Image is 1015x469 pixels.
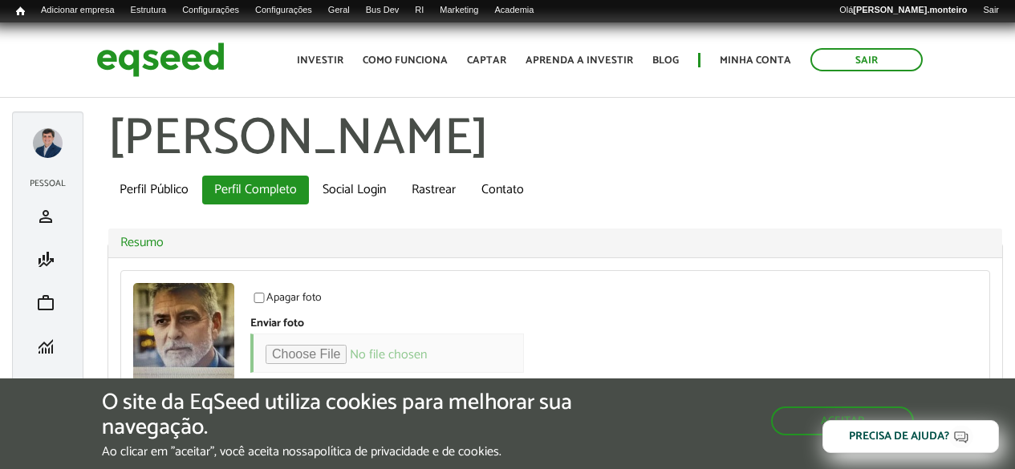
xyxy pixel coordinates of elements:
a: Minha conta [720,55,791,66]
a: Configurações [247,4,320,17]
a: Estrutura [123,4,175,17]
strong: [PERSON_NAME].monteiro [853,5,967,14]
img: EqSeed [96,38,225,81]
a: Resumo [120,237,990,249]
a: Blog [652,55,679,66]
a: Adicionar empresa [33,4,123,17]
a: Captar [467,55,506,66]
a: Sair [975,4,1007,17]
a: Como funciona [363,55,448,66]
label: Enviar foto [250,318,304,330]
li: Minha simulação [21,238,75,281]
a: Contato [469,176,536,204]
a: Ver perfil do usuário. [133,283,234,384]
span: finance_mode [36,250,55,269]
span: person [36,207,55,226]
a: monitoring [25,337,71,356]
a: work [25,293,71,313]
span: Início [16,6,25,17]
p: Ao clicar em "aceitar", você aceita nossa . [102,444,589,459]
a: Olá[PERSON_NAME].monteiro [831,4,975,17]
a: Social Login [311,176,398,204]
a: finance_mode [25,250,71,269]
a: Configurações [174,4,247,17]
a: Investir [297,55,343,66]
a: Sair [810,48,923,71]
label: Apagar foto [250,293,322,309]
a: Expandir menu [33,128,63,158]
span: work [36,293,55,313]
a: Bus Dev [358,4,408,17]
li: Meu perfil [21,195,75,238]
img: Foto de pietrangelo leta [133,283,234,384]
a: Perfil Público [108,176,201,204]
li: Minhas rodadas de investimento [21,325,75,368]
a: Academia [486,4,542,17]
a: Aprenda a investir [526,55,633,66]
h2: Pessoal [21,179,75,188]
h1: [PERSON_NAME] [108,111,1003,168]
a: Perfil Completo [202,176,309,204]
a: Rastrear [400,176,468,204]
a: RI [407,4,432,17]
a: person [25,207,71,226]
h5: O site da EqSeed utiliza cookies para melhorar sua navegação. [102,390,589,440]
a: Geral [320,4,358,17]
input: Apagar foto [245,293,274,303]
li: Meu portfólio [21,281,75,325]
span: monitoring [36,337,55,356]
a: Marketing [432,4,486,17]
button: Aceitar [771,406,914,435]
li: Minha empresa [21,368,75,411]
a: Início [8,4,33,19]
a: política de privacidade e de cookies [314,446,499,459]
